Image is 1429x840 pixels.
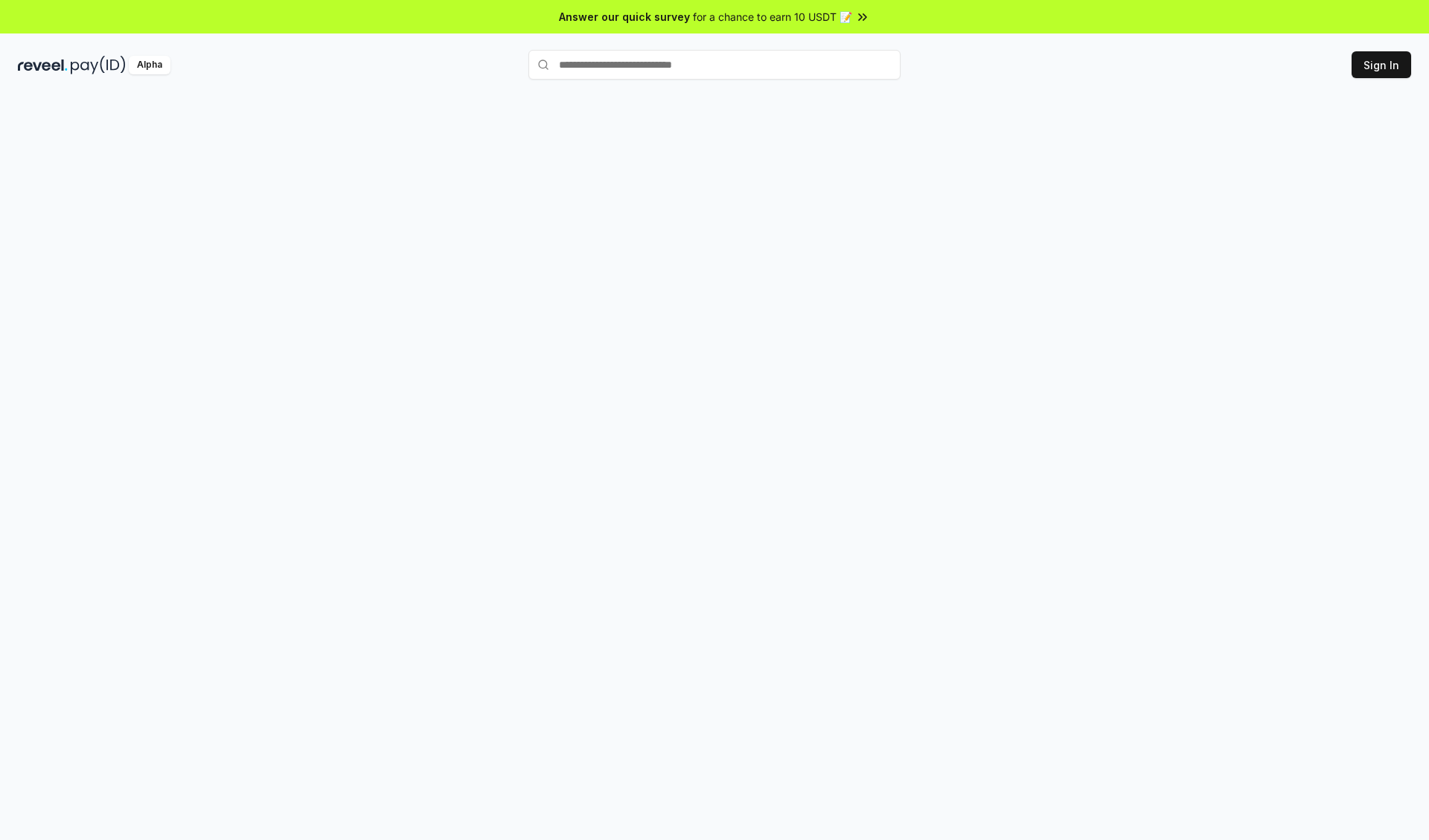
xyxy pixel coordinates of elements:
button: Sign In [1352,51,1411,78]
img: reveel_dark [18,56,68,74]
span: Answer our quick survey [559,9,690,25]
img: pay_id [71,56,126,74]
span: for a chance to earn 10 USDT 📝 [693,9,852,25]
div: Alpha [129,56,170,74]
